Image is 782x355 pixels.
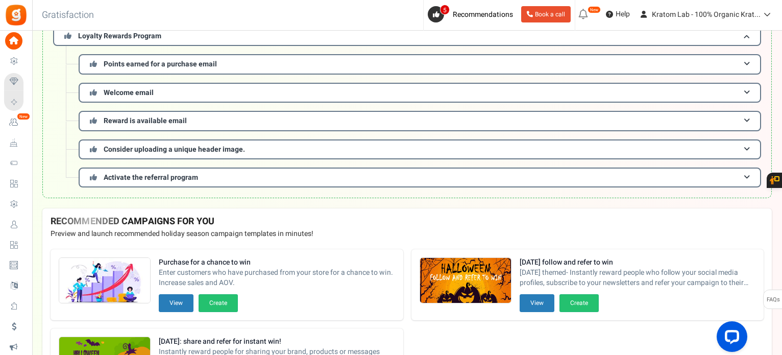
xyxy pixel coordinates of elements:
h3: Gratisfaction [31,5,105,26]
span: Loyalty Rewards Program [78,31,161,41]
span: Consider uploading a unique header image. [104,144,245,155]
span: Activate the referral program [104,172,198,183]
button: View [159,294,193,312]
span: [DATE] themed- Instantly reward people who follow your social media profiles, subscribe to your n... [520,268,756,288]
span: Help [613,9,630,19]
strong: [DATE]: share and refer for instant win! [159,337,395,347]
a: 5 Recommendations [428,6,517,22]
a: Help [602,6,634,22]
em: New [17,113,30,120]
strong: Purchase for a chance to win [159,257,395,268]
img: Recommended Campaigns [59,258,150,304]
em: New [588,6,601,13]
span: Recommendations [453,9,513,20]
span: Kratom Lab - 100% Organic Krat... [652,9,761,20]
a: New [4,114,28,131]
button: View [520,294,554,312]
img: Gratisfaction [5,4,28,27]
span: Points earned for a purchase email [104,59,217,69]
span: Reward is available email [104,115,187,126]
span: FAQs [766,290,780,310]
span: 5 [440,5,450,15]
strong: [DATE] follow and refer to win [520,257,756,268]
span: Enter customers who have purchased from your store for a chance to win. Increase sales and AOV. [159,268,395,288]
img: Recommended Campaigns [420,258,511,304]
a: Book a call [521,6,571,22]
button: Create [559,294,599,312]
p: Preview and launch recommended holiday season campaign templates in minutes! [51,229,764,239]
button: Create [199,294,238,312]
span: Welcome email [104,87,154,98]
h4: RECOMMENDED CAMPAIGNS FOR YOU [51,217,764,227]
